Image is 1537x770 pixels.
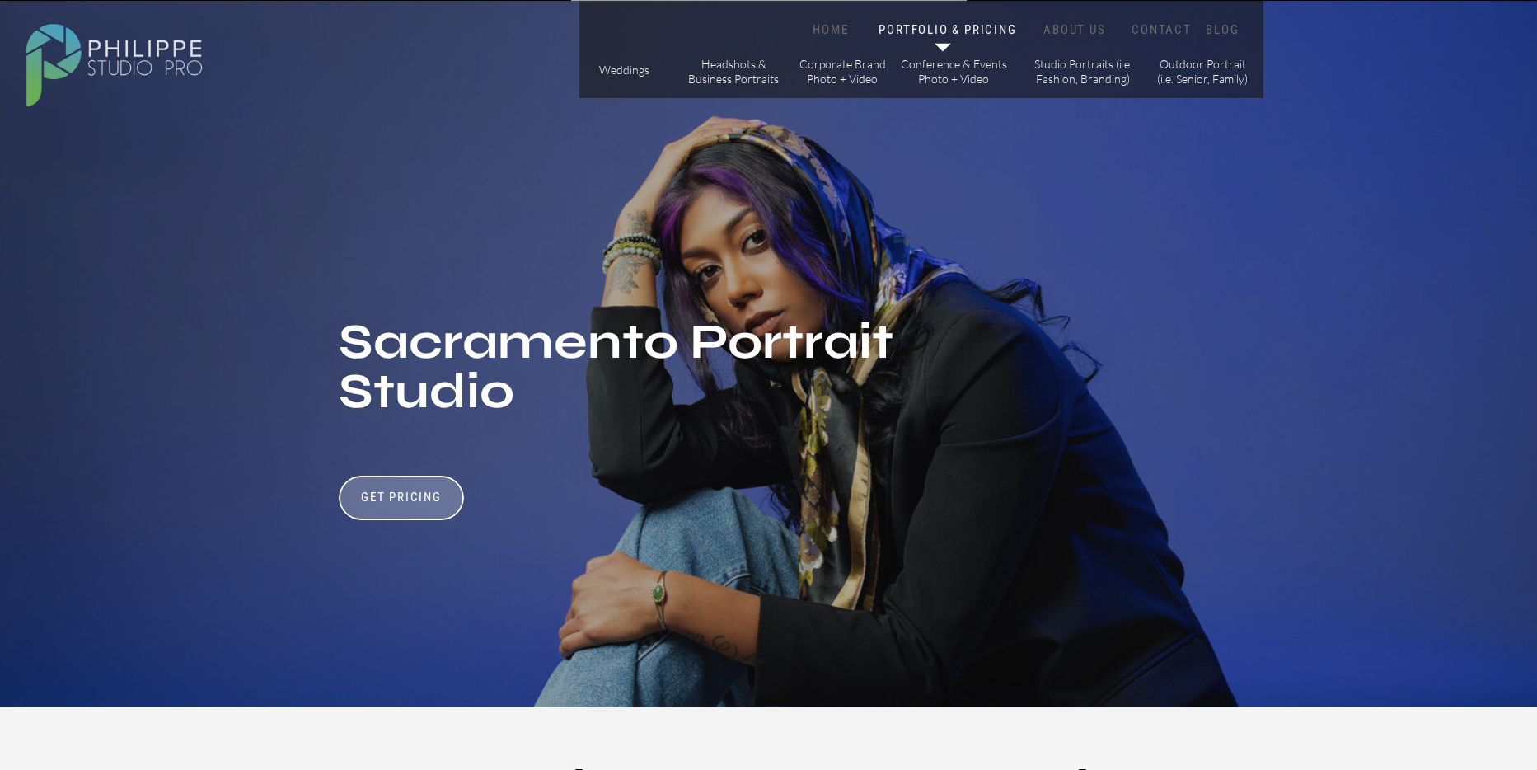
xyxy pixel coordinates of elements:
[1028,57,1139,86] a: Studio Portraits (i.e. Fashion, Branding)
[876,22,1020,38] a: PORTFOLIO & PRICING
[935,614,1156,659] p: 70+ 5 Star reviews on Google & Yelp
[792,396,1268,555] h2: Don't just take our word for it
[796,22,866,38] a: HOME
[339,317,897,425] h1: Sacramento Portrait Studio
[1040,22,1110,38] a: ABOUT US
[796,57,889,86] a: Corporate Brand Photo + Video
[1156,57,1249,86] a: Outdoor Portrait (i.e. Senior, Family)
[595,63,654,80] a: Weddings
[356,490,448,509] a: Get Pricing
[1128,22,1196,38] a: CONTACT
[1202,22,1244,38] a: BLOG
[900,57,1008,86] a: Conference & Events Photo + Video
[687,57,780,86] a: Headshots & Business Portraits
